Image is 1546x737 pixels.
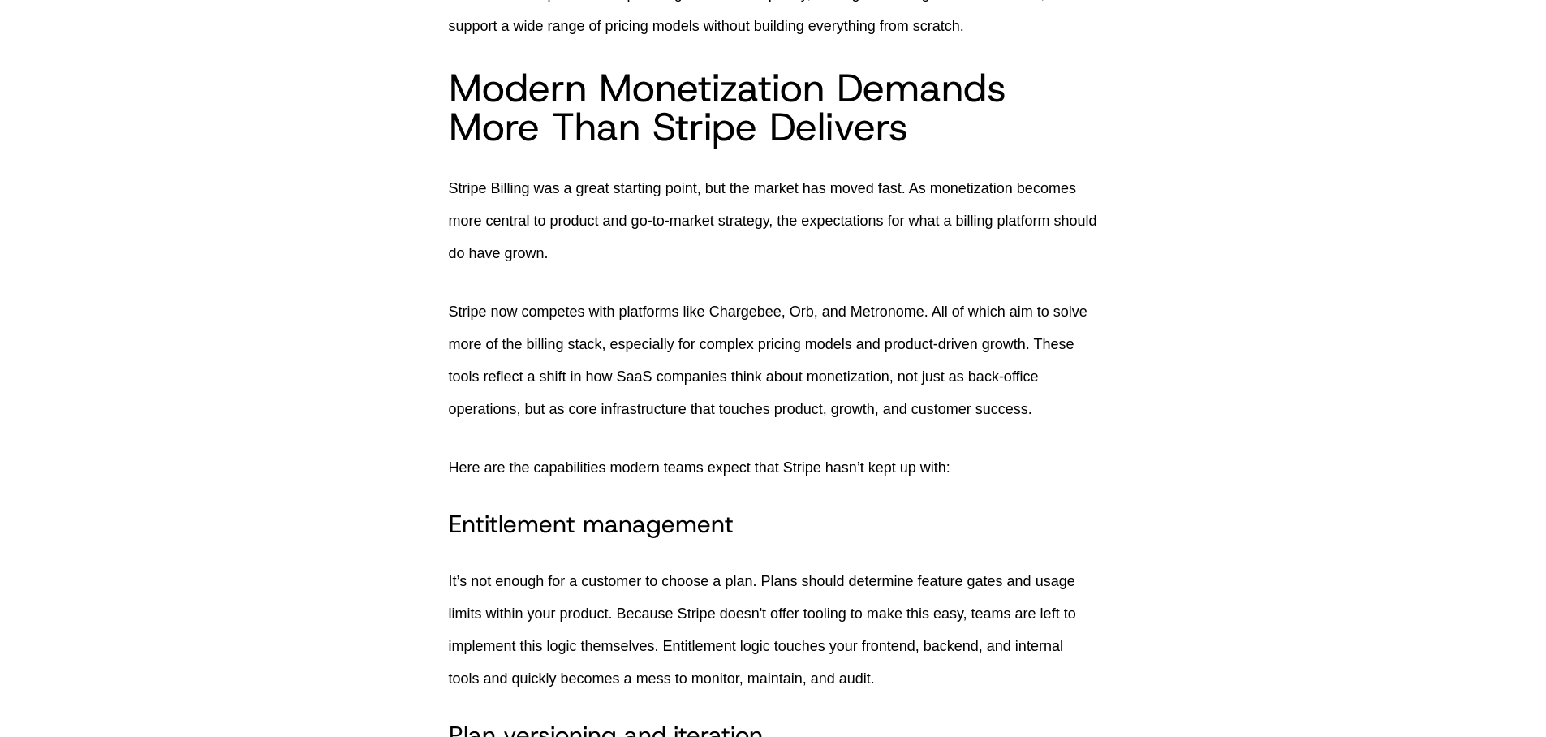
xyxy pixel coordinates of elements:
[449,451,1098,484] p: Here are the capabilities modern teams expect that Stripe hasn’t kept up with:
[449,68,1098,146] h2: Modern Monetization Demands More Than Stripe Delivers
[449,295,1098,425] p: Stripe now competes with platforms like Chargebee, Orb, and Metronome. All of which aim to solve ...
[449,565,1098,695] p: It’s not enough for a customer to choose a plan. Plans should determine feature gates and usage l...
[449,172,1098,269] p: Stripe Billing was a great starting point, but the market has moved fast. As monetization becomes...
[449,510,1098,539] h3: Entitlement management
